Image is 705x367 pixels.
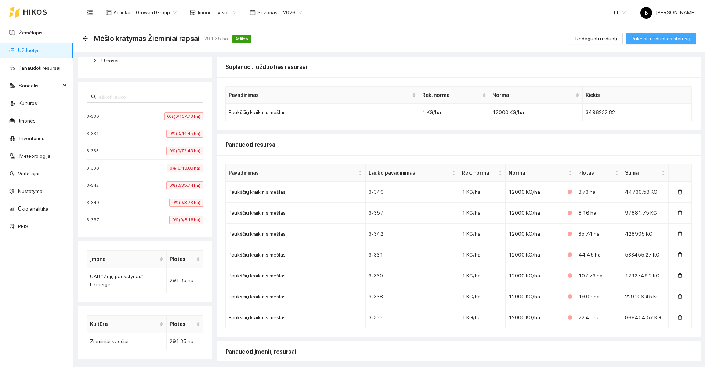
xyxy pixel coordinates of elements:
th: this column's title is Kultūra,this column is sortable [87,316,167,333]
span: [PERSON_NAME] [640,10,696,15]
td: UAB "Zujų paukštynas" Ukmerge [87,268,167,293]
td: 44.45 ha [575,244,622,265]
span: 3-331 [87,130,102,137]
a: Žemėlapis [19,30,43,36]
button: delete [672,207,688,219]
td: 3-342 [366,224,459,244]
div: Panaudoti įmonių resursai [225,341,692,362]
td: 3-331 [366,244,459,265]
span: delete [677,210,683,216]
span: calendar [250,10,256,15]
span: 0% (0/44.45 ha) [166,130,203,138]
td: 229106.45 KG [622,286,669,307]
div: Atgal [82,36,88,42]
span: search [91,94,96,99]
span: 3-349 [87,199,102,206]
a: Ūkio analitika [18,206,48,212]
span: 12000 KG/ha [509,210,540,216]
td: 107.73 ha [575,265,622,286]
span: delete [677,294,683,300]
span: 12000 KG/ha [509,315,540,320]
a: Nustatymai [18,188,44,194]
td: Žieminiai kviečiai [87,333,167,350]
td: 1 KG/ha [419,104,489,121]
td: 3-357 [366,203,459,224]
td: 1 KG/ha [459,286,506,307]
td: 3496232.82 [583,104,692,121]
td: 1 KG/ha [459,265,506,286]
span: Kultūra [90,320,158,328]
span: 0% (0/3.73 ha) [169,199,203,207]
th: this column's title is Plotas,this column is sortable [575,164,622,182]
span: Plotas [170,255,195,263]
span: 0% (0/35.74 ha) [166,181,203,189]
span: Įmonė : [198,8,213,17]
span: B [645,7,648,19]
td: Paukščių kraikinis mėšlas [226,203,366,224]
span: Pakeisti užduoties statusą [632,34,690,43]
span: 3-338 [87,164,102,172]
button: delete [672,228,688,240]
a: PPIS [18,224,28,229]
span: 0% (0/107.73 ha) [164,112,203,120]
a: Vartotojai [18,171,39,177]
span: 0% (0/19.09 ha) [167,164,203,172]
span: 3-333 [87,147,102,155]
a: Panaudoti resursai [19,65,61,71]
td: 72.45 ha [575,307,622,328]
td: 3-349 [366,182,459,203]
span: Įmonė [90,255,158,263]
td: Paukščių kraikinis mėšlas [226,307,366,328]
span: Pavadinimas [229,91,411,99]
span: Rek. norma [422,91,480,99]
span: shop [190,10,196,15]
span: Atlikta [232,35,251,43]
td: 3-333 [366,307,459,328]
td: Paukščių kraikinis mėšlas [226,104,419,121]
td: 44730.58 KG [622,182,669,203]
span: delete [677,273,683,279]
a: Įmonės [19,118,36,124]
span: Plotas [578,169,613,177]
button: delete [672,312,688,323]
button: delete [672,270,688,281]
span: delete [677,315,683,321]
th: this column's title is Įmonė,this column is sortable [87,251,167,268]
span: Visos [217,7,236,18]
span: 3-330 [87,113,102,120]
span: 12000 KG/ha [509,189,540,195]
span: arrow-left [82,36,88,41]
span: Užrašai [101,58,119,63]
button: Pakeisti užduoties statusą [626,33,696,44]
button: delete [672,249,688,261]
span: 3-357 [87,216,103,224]
th: this column's title is Suma,this column is sortable [622,164,669,182]
td: 3-330 [366,265,459,286]
a: Kultūros [19,100,37,106]
td: 291.35 ha [167,333,203,350]
span: delete [677,231,683,237]
span: Norma [509,169,567,177]
span: Aplinka : [113,8,131,17]
span: 12000 KG/ha [492,109,524,115]
span: 291.35 ha [204,34,228,43]
div: Panaudoti resursai [225,134,692,155]
span: Lauko pavadinimas [369,169,450,177]
td: 3.73 ha [575,182,622,203]
td: 3-338 [366,286,459,307]
td: 1 KG/ha [459,203,506,224]
td: 1 KG/ha [459,307,506,328]
span: menu-fold [86,9,93,16]
span: 3-342 [87,182,102,189]
th: this column's title is Norma,this column is sortable [506,164,575,182]
td: Paukščių kraikinis mėšlas [226,182,366,203]
span: Rek. norma [462,169,497,177]
span: Redaguoti užduotį [575,34,617,43]
th: this column's title is Norma,this column is sortable [489,87,583,104]
span: Sandėlis [19,78,61,93]
span: 12000 KG/ha [509,252,540,258]
th: this column's title is Rek. norma,this column is sortable [459,164,506,182]
span: 12000 KG/ha [509,294,540,299]
td: Paukščių kraikinis mėšlas [226,224,366,244]
span: Plotas [170,320,195,328]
